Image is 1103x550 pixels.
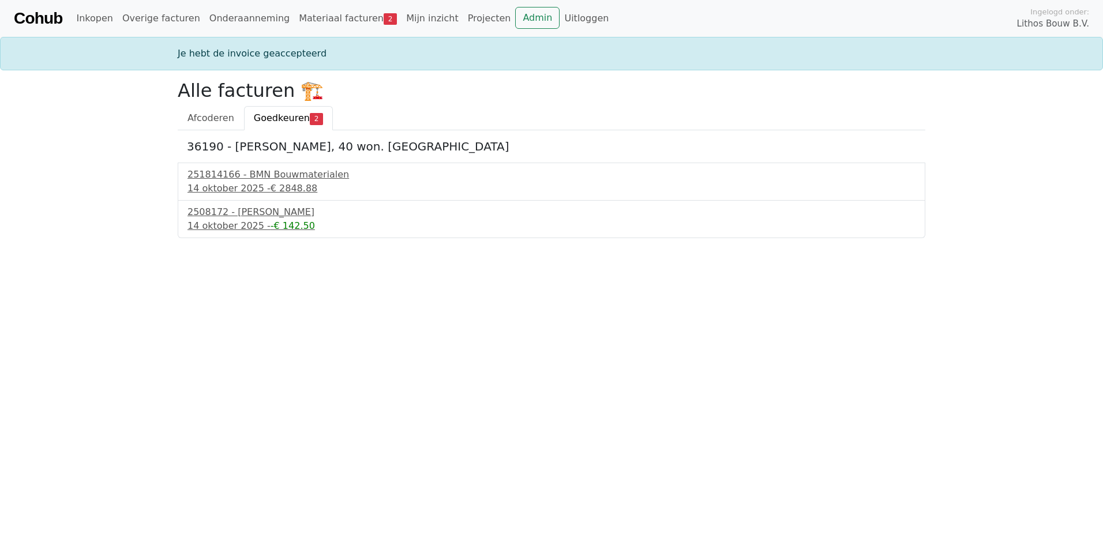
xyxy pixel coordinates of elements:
a: 251814166 - BMN Bouwmaterialen14 oktober 2025 -€ 2848.88 [187,168,916,195]
a: Mijn inzicht [402,7,463,30]
span: Goedkeuren [254,112,310,123]
div: Je hebt de invoice geaccepteerd [171,47,932,61]
div: 14 oktober 2025 - [187,182,916,195]
a: Afcoderen [178,106,244,130]
a: Inkopen [72,7,117,30]
a: Overige facturen [118,7,205,30]
div: 251814166 - BMN Bouwmaterialen [187,168,916,182]
a: Admin [515,7,560,29]
span: € 2848.88 [271,183,317,194]
a: Uitloggen [560,7,613,30]
div: 2508172 - [PERSON_NAME] [187,205,916,219]
span: 2 [310,113,323,125]
a: Materiaal facturen2 [294,7,402,30]
span: -€ 142.50 [271,220,315,231]
a: Onderaanneming [205,7,294,30]
a: Cohub [14,5,62,32]
a: 2508172 - [PERSON_NAME]14 oktober 2025 --€ 142.50 [187,205,916,233]
span: Afcoderen [187,112,234,123]
a: Goedkeuren2 [244,106,333,130]
a: Projecten [463,7,516,30]
span: 2 [384,13,397,25]
h5: 36190 - [PERSON_NAME], 40 won. [GEOGRAPHIC_DATA] [187,140,916,153]
span: Lithos Bouw B.V. [1017,17,1089,31]
div: 14 oktober 2025 - [187,219,916,233]
h2: Alle facturen 🏗️ [178,80,925,101]
span: Ingelogd onder: [1030,6,1089,17]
